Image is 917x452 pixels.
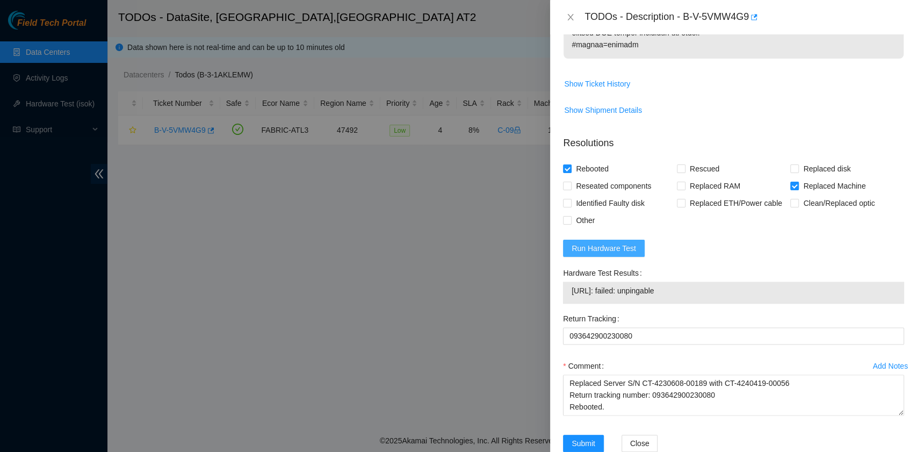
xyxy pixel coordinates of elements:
span: Replaced disk [799,160,855,177]
p: Resolutions [563,127,904,150]
button: Close [563,12,578,23]
textarea: Comment [563,375,904,415]
span: Replaced Machine [799,177,870,195]
span: Show Shipment Details [564,104,642,116]
label: Return Tracking [563,310,624,327]
button: Close [622,435,658,452]
span: Reseated components [572,177,655,195]
span: Replaced RAM [685,177,745,195]
button: Show Ticket History [564,75,631,92]
button: Submit [563,435,604,452]
span: Identified Faulty disk [572,195,649,212]
label: Hardware Test Results [563,264,646,282]
span: Run Hardware Test [572,242,636,254]
span: [URL]: failed: unpingable [572,285,896,297]
label: Comment [563,357,608,375]
div: TODOs - Description - B-V-5VMW4G9 [584,9,904,26]
span: Rescued [685,160,724,177]
span: Close [630,437,649,449]
button: Add Notes [872,357,908,375]
span: close [566,13,575,21]
span: Other [572,212,599,229]
span: Show Ticket History [564,78,630,90]
button: Run Hardware Test [563,240,645,257]
div: Add Notes [873,362,908,370]
span: Submit [572,437,595,449]
span: Replaced ETH/Power cable [685,195,786,212]
button: Show Shipment Details [564,102,642,119]
span: Rebooted [572,160,613,177]
span: Clean/Replaced optic [799,195,879,212]
input: Return Tracking [563,327,904,345]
